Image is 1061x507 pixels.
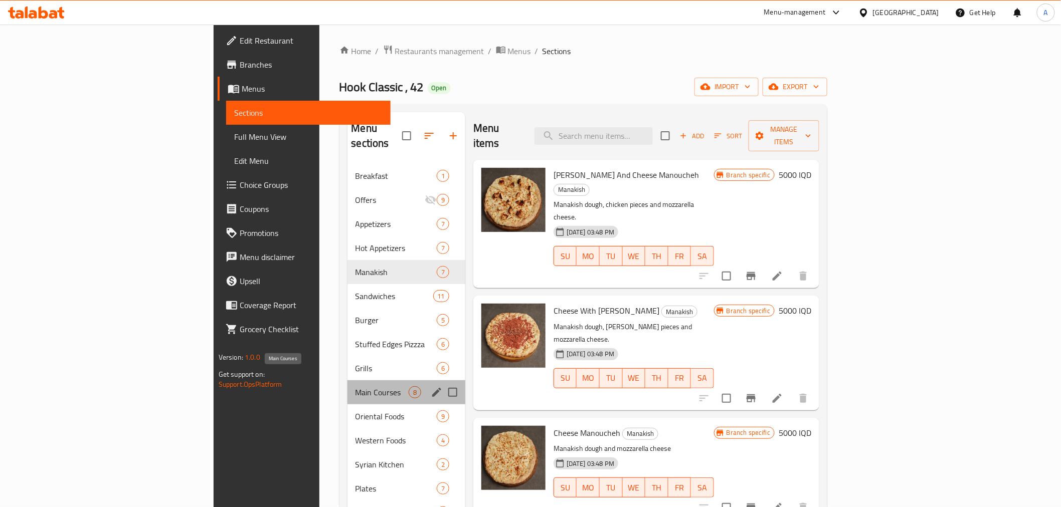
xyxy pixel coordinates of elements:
[240,323,383,335] span: Grocery Checklist
[496,45,531,58] a: Menus
[242,83,383,95] span: Menus
[234,131,383,143] span: Full Menu View
[749,120,819,151] button: Manage items
[218,53,391,77] a: Branches
[356,482,437,494] span: Plates
[543,45,571,57] span: Sections
[873,7,939,18] div: [GEOGRAPHIC_DATA]
[417,124,441,148] span: Sort sections
[240,35,383,47] span: Edit Restaurant
[356,410,437,422] span: Oriental Foods
[437,314,449,326] div: items
[691,477,714,497] button: SA
[488,45,492,57] li: /
[356,218,437,230] span: Appetizers
[437,458,449,470] div: items
[356,386,409,398] span: Main Courses
[554,246,577,266] button: SU
[240,275,383,287] span: Upsell
[226,125,391,149] a: Full Menu View
[356,458,437,470] span: Syrian Kitchen
[723,170,774,180] span: Branch specific
[437,340,449,349] span: 6
[437,338,449,350] div: items
[234,155,383,167] span: Edit Menu
[649,371,664,385] span: TH
[627,480,642,495] span: WE
[245,351,260,364] span: 1.0.0
[481,168,546,232] img: Shish Tawook And Cheese Manoucheh
[437,243,449,253] span: 7
[763,78,827,96] button: export
[623,368,646,388] button: WE
[395,45,484,57] span: Restaurants management
[437,460,449,469] span: 2
[558,371,573,385] span: SU
[554,368,577,388] button: SU
[563,227,618,237] span: [DATE] 03:48 PM
[437,170,449,182] div: items
[708,128,749,144] span: Sort items
[672,480,687,495] span: FR
[716,388,737,409] span: Select to update
[356,290,433,302] span: Sandwiches
[218,197,391,221] a: Coupons
[668,368,691,388] button: FR
[481,304,546,368] img: Cheese With Mortadella Manoucheh
[695,249,710,264] span: SA
[604,371,619,385] span: TU
[437,195,449,205] span: 9
[437,434,449,446] div: items
[356,194,425,206] span: Offers
[581,480,596,495] span: MO
[508,45,531,57] span: Menus
[1044,7,1048,18] span: A
[240,179,383,191] span: Choice Groups
[649,480,664,495] span: TH
[437,364,449,373] span: 6
[218,269,391,293] a: Upsell
[437,412,449,421] span: 9
[661,306,697,318] div: Manakish
[623,246,646,266] button: WE
[437,171,449,181] span: 1
[428,84,451,92] span: Open
[356,170,437,182] div: Breakfast
[715,130,742,142] span: Sort
[218,173,391,197] a: Choice Groups
[219,378,282,391] a: Support.OpsPlatform
[356,338,437,350] span: Stuffed Edges Pizzza
[437,362,449,374] div: items
[218,29,391,53] a: Edit Restaurant
[356,242,437,254] span: Hot Appetizers
[347,332,465,356] div: Stuffed Edges Pizzza6
[347,452,465,476] div: Syrian Kitchen2
[429,385,444,400] button: edit
[723,306,774,316] span: Branch specific
[226,149,391,173] a: Edit Menu
[563,459,618,468] span: [DATE] 03:48 PM
[437,436,449,445] span: 4
[226,101,391,125] a: Sections
[779,426,811,440] h6: 5000 IQD
[577,368,600,388] button: MO
[356,314,437,326] div: Burger
[218,293,391,317] a: Coverage Report
[712,128,745,144] button: Sort
[581,249,596,264] span: MO
[356,362,437,374] span: Grills
[554,184,590,196] div: Manakish
[577,246,600,266] button: MO
[356,266,437,278] span: Manakish
[627,249,642,264] span: WE
[662,306,697,318] span: Manakish
[771,392,783,404] a: Edit menu item
[437,194,449,206] div: items
[218,317,391,341] a: Grocery Checklist
[554,167,699,182] span: [PERSON_NAME] And Cheese Manoucheh
[347,236,465,260] div: Hot Appetizers7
